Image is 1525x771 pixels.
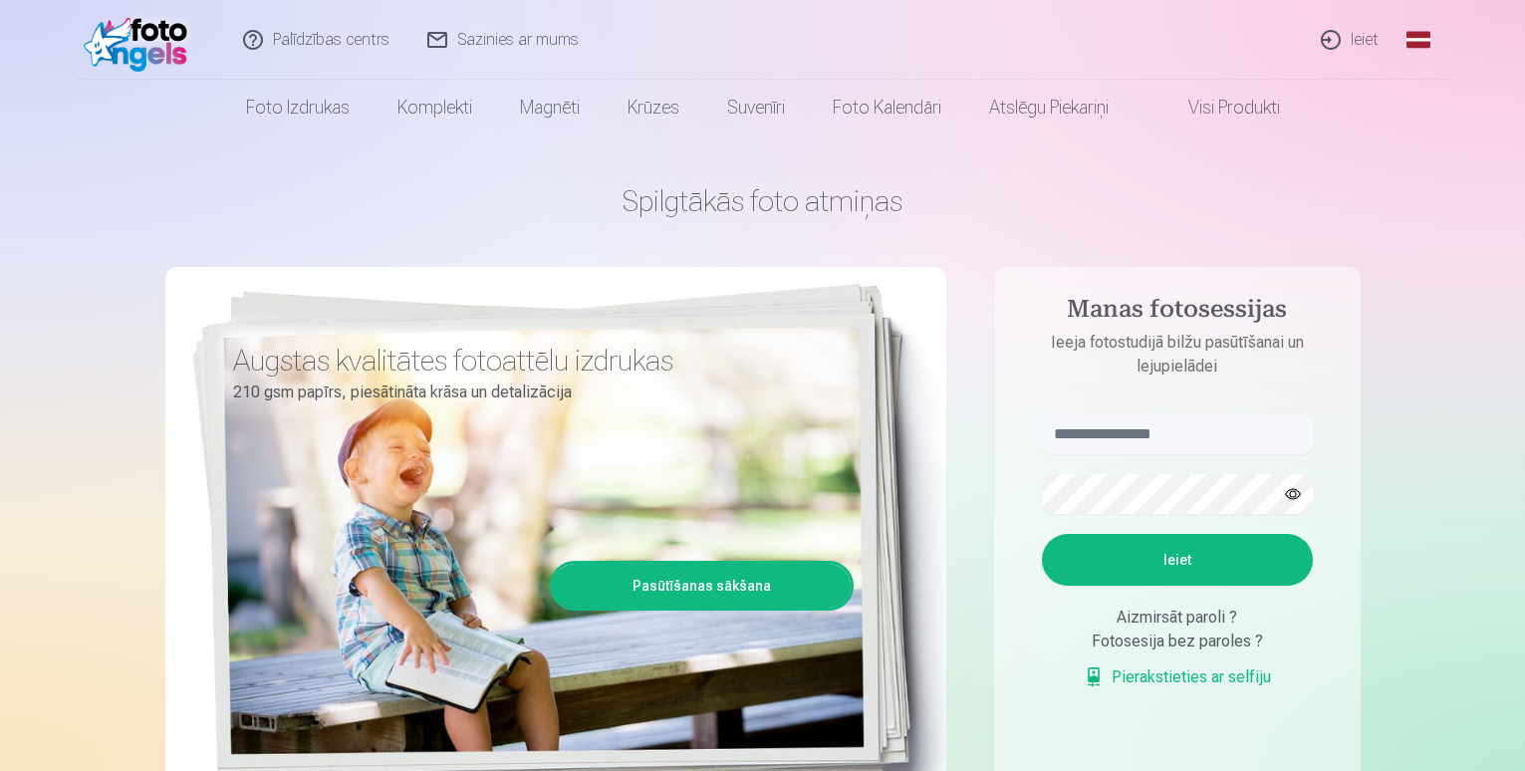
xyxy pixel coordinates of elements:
a: Pasūtīšanas sākšana [553,564,851,608]
h3: Augstas kvalitātes fotoattēlu izdrukas [233,343,839,379]
button: Ieiet [1042,534,1313,586]
a: Foto izdrukas [222,80,374,135]
a: Atslēgu piekariņi [965,80,1133,135]
p: 210 gsm papīrs, piesātināta krāsa un detalizācija [233,379,839,406]
a: Visi produkti [1133,80,1304,135]
p: Ieeja fotostudijā bilžu pasūtīšanai un lejupielādei [1022,331,1333,379]
a: Pierakstieties ar selfiju [1084,665,1271,689]
a: Foto kalendāri [809,80,965,135]
div: Fotosesija bez paroles ? [1042,630,1313,653]
a: Magnēti [496,80,604,135]
h1: Spilgtākās foto atmiņas [165,183,1361,219]
a: Krūzes [604,80,703,135]
a: Suvenīri [703,80,809,135]
img: /fa1 [84,8,198,72]
a: Komplekti [374,80,496,135]
h4: Manas fotosessijas [1022,295,1333,331]
div: Aizmirsāt paroli ? [1042,606,1313,630]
